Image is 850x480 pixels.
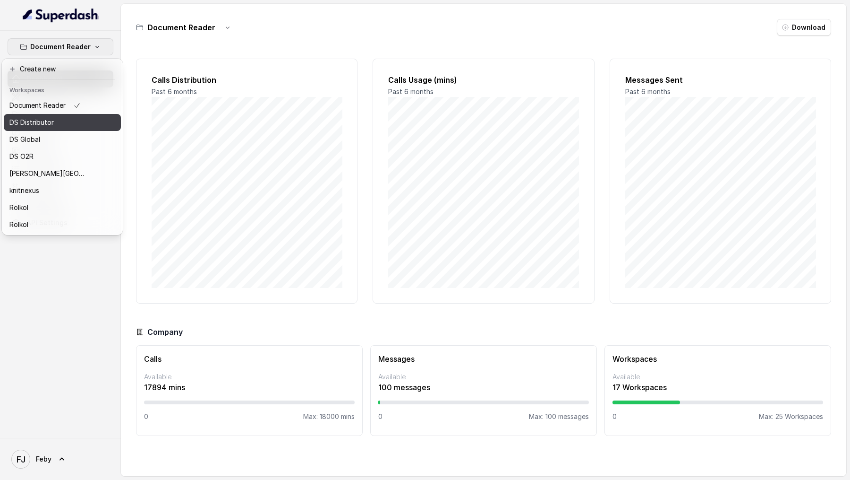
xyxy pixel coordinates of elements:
[9,202,28,213] p: Rolkol
[4,61,121,78] button: Create new
[30,41,91,52] p: Document Reader
[9,117,54,128] p: DS Distributor
[9,185,39,196] p: knitnexus
[8,38,113,55] button: Document Reader
[9,219,28,230] p: Rolkol
[9,100,66,111] p: Document Reader
[9,151,34,162] p: DS O2R
[9,168,85,179] p: [PERSON_NAME][GEOGRAPHIC_DATA] - Testing
[2,59,123,235] div: Document Reader
[4,82,121,97] header: Workspaces
[9,134,40,145] p: DS Global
